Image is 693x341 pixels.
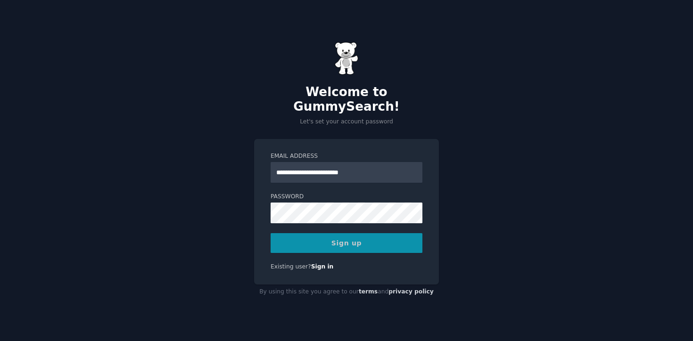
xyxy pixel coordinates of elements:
a: Sign in [311,263,334,270]
div: By using this site you agree to our and [254,284,439,300]
h2: Welcome to GummySearch! [254,85,439,114]
label: Email Address [271,152,422,161]
a: terms [359,288,378,295]
a: privacy policy [388,288,434,295]
img: Gummy Bear [335,42,358,75]
span: Existing user? [271,263,311,270]
label: Password [271,193,422,201]
p: Let's set your account password [254,118,439,126]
